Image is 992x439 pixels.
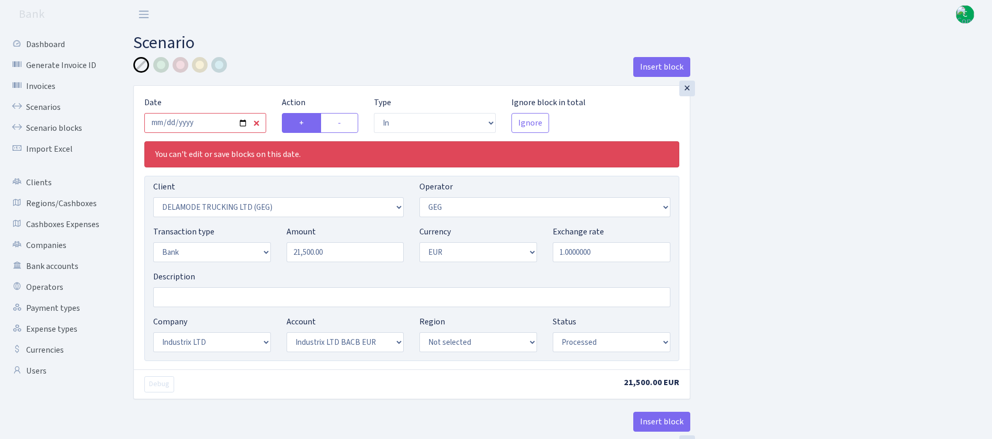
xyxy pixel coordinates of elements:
a: Clients [5,172,110,193]
a: Import Excel [5,139,110,160]
label: Amount [287,226,316,238]
label: Exchange rate [553,226,604,238]
a: Generate Invoice ID [5,55,110,76]
label: Description [153,271,195,283]
a: Scenarios [5,97,110,118]
label: Status [553,316,576,328]
a: Expense types [5,319,110,340]
div: You can't edit or save blocks on this date. [144,141,679,167]
img: Consultant [956,5,974,24]
a: Payment types [5,298,110,319]
a: Companies [5,235,110,256]
a: Operators [5,277,110,298]
a: Currencies [5,340,110,361]
label: Date [144,96,162,109]
button: Toggle navigation [131,6,157,23]
div: × [679,81,695,96]
a: C [956,5,974,24]
a: Cashboxes Expenses [5,214,110,235]
label: - [321,113,358,133]
label: Company [153,316,187,328]
button: Insert block [633,57,690,77]
button: Debug [144,376,174,392]
label: Transaction type [153,226,214,238]
span: Scenario [133,31,195,55]
label: + [282,113,321,133]
a: Scenario blocks [5,118,110,139]
label: Ignore block in total [511,96,586,109]
label: Account [287,316,316,328]
label: Currency [419,226,451,238]
a: Bank accounts [5,256,110,277]
label: Operator [419,181,453,193]
button: Insert block [633,412,690,432]
span: 21,500.00 EUR [624,377,679,388]
label: Client [153,181,175,193]
label: Action [282,96,305,109]
label: Region [419,316,445,328]
a: Users [5,361,110,381]
a: Regions/Cashboxes [5,193,110,214]
button: Ignore [511,113,549,133]
a: Dashboard [5,34,110,55]
label: Type [374,96,391,109]
a: Invoices [5,76,110,97]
